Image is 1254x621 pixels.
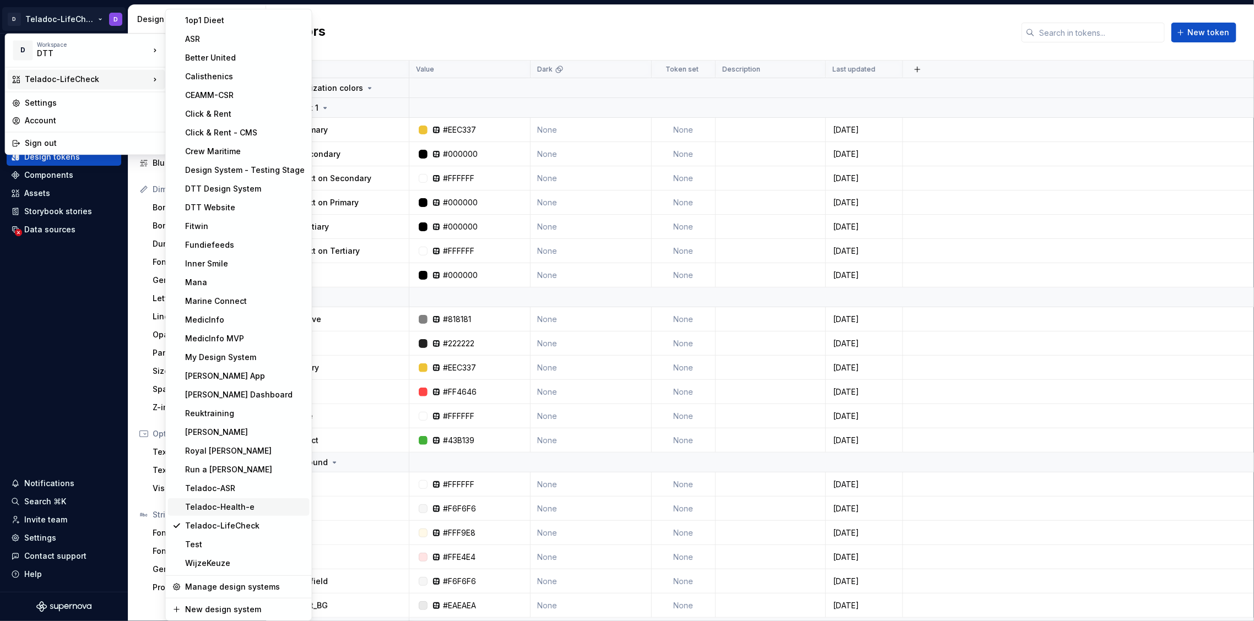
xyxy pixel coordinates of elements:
div: ASR [186,34,305,45]
div: Fitwin [186,221,305,232]
div: Design System - Testing Stage [186,165,305,176]
div: D [13,40,33,60]
div: My Design System [186,352,305,363]
div: Royal [PERSON_NAME] [186,445,305,456]
div: Account [25,115,160,126]
div: Marine Connect [186,296,305,307]
div: Teladoc-Health-e [186,502,305,513]
div: Teladoc-LifeCheck [25,74,149,85]
div: New design system [186,604,305,615]
div: MedicInfo [186,314,305,325]
div: DTT Website [186,202,305,213]
div: Better United [186,52,305,63]
div: WijzeKeuze [186,558,305,569]
div: Reuktraining [186,408,305,419]
div: Run a [PERSON_NAME] [186,464,305,475]
div: [PERSON_NAME] App [186,371,305,382]
div: DTT [37,48,131,59]
div: Test [186,539,305,550]
div: Teladoc-LifeCheck [186,520,305,531]
div: Mana [186,277,305,288]
div: [PERSON_NAME] [186,427,305,438]
div: Click & Rent - CMS [186,127,305,138]
div: Click & Rent [186,108,305,119]
div: Sign out [25,138,160,149]
div: CEAMM-CSR [186,90,305,101]
div: MedicInfo MVP [186,333,305,344]
div: Inner Smile [186,258,305,269]
div: DTT Design System [186,183,305,194]
div: Teladoc-ASR [186,483,305,494]
div: Manage design systems [186,581,305,592]
div: 1op1 Dieet [186,15,305,26]
div: Crew Maritime [186,146,305,157]
div: Workspace [37,41,149,48]
div: Settings [25,97,160,108]
div: Calisthenics [186,71,305,82]
div: Fundiefeeds [186,239,305,250]
div: [PERSON_NAME] Dashboard [186,389,305,400]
